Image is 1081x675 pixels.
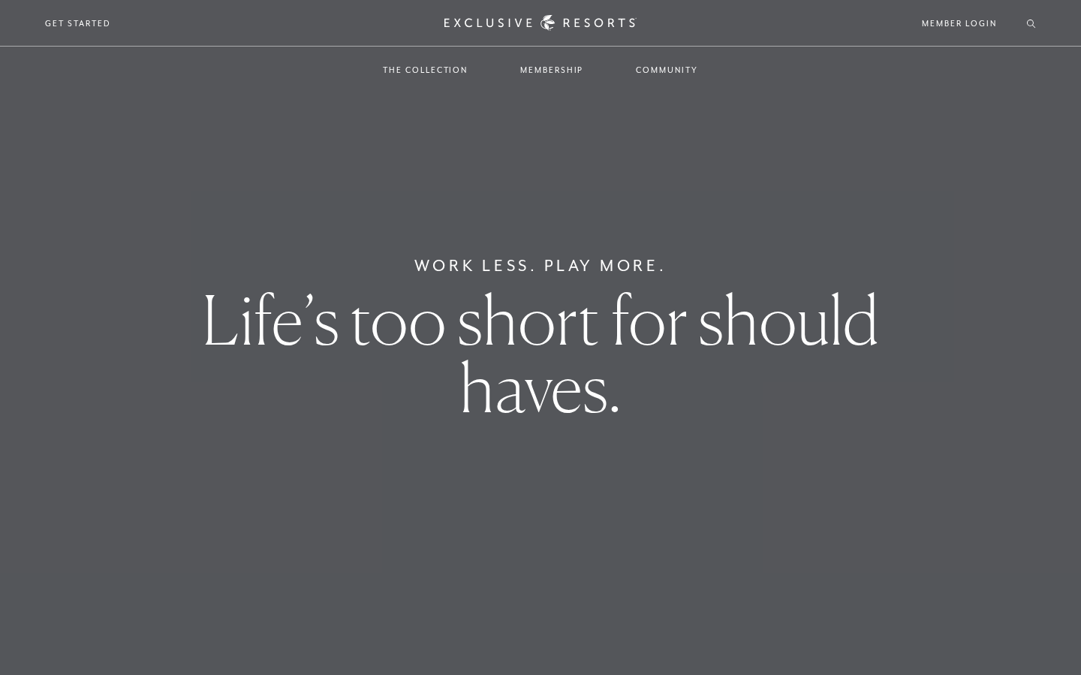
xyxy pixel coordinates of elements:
a: The Collection [368,48,483,92]
a: Community [621,48,712,92]
a: Get Started [45,17,110,30]
a: Membership [505,48,598,92]
h1: Life’s too short for should haves. [189,286,893,421]
a: Member Login [922,17,996,30]
h6: Work Less. Play More. [414,254,667,278]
